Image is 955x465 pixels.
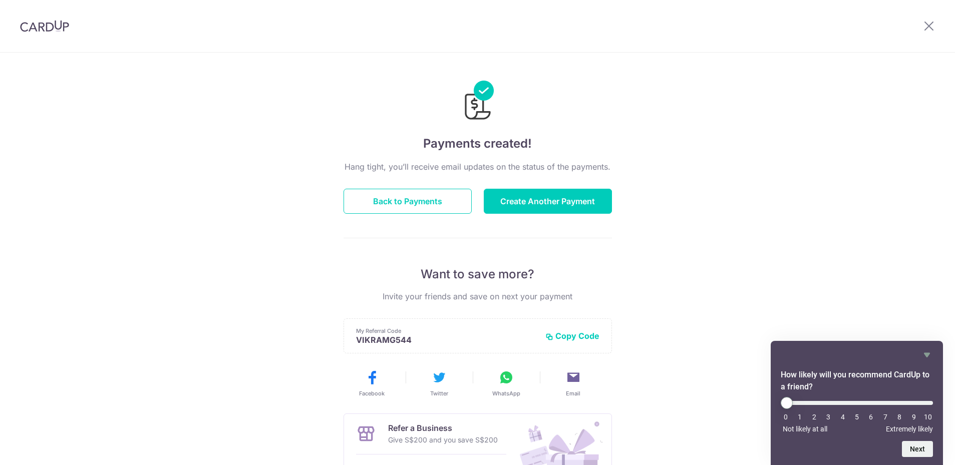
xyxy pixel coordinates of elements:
li: 6 [866,413,876,421]
li: 0 [781,413,791,421]
button: Twitter [410,369,469,397]
li: 4 [838,413,848,421]
h2: How likely will you recommend CardUp to a friend? Select an option from 0 to 10, with 0 being Not... [781,369,933,393]
li: 7 [880,413,890,421]
button: Facebook [343,369,402,397]
h4: Payments created! [344,135,612,153]
span: Email [566,389,580,397]
li: 8 [894,413,904,421]
li: 10 [923,413,933,421]
p: VIKRAMG544 [356,335,537,345]
img: Payments [462,81,494,123]
li: 9 [909,413,919,421]
li: 5 [852,413,862,421]
button: Email [544,369,603,397]
p: Invite your friends and save on next your payment [344,290,612,302]
p: Refer a Business [388,422,498,434]
button: Next question [902,441,933,457]
span: Facebook [359,389,385,397]
div: How likely will you recommend CardUp to a friend? Select an option from 0 to 10, with 0 being Not... [781,397,933,433]
li: 2 [809,413,819,421]
div: How likely will you recommend CardUp to a friend? Select an option from 0 to 10, with 0 being Not... [781,349,933,457]
button: Copy Code [545,331,599,341]
p: My Referral Code [356,327,537,335]
button: Hide survey [921,349,933,361]
li: 1 [795,413,805,421]
p: Hang tight, you’ll receive email updates on the status of the payments. [344,161,612,173]
li: 3 [823,413,833,421]
p: Want to save more? [344,266,612,282]
button: Back to Payments [344,189,472,214]
span: WhatsApp [492,389,520,397]
span: Not likely at all [783,425,827,433]
button: Create Another Payment [484,189,612,214]
span: Twitter [430,389,448,397]
button: WhatsApp [477,369,536,397]
img: CardUp [20,20,69,32]
span: Extremely likely [886,425,933,433]
p: Give S$200 and you save S$200 [388,434,498,446]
